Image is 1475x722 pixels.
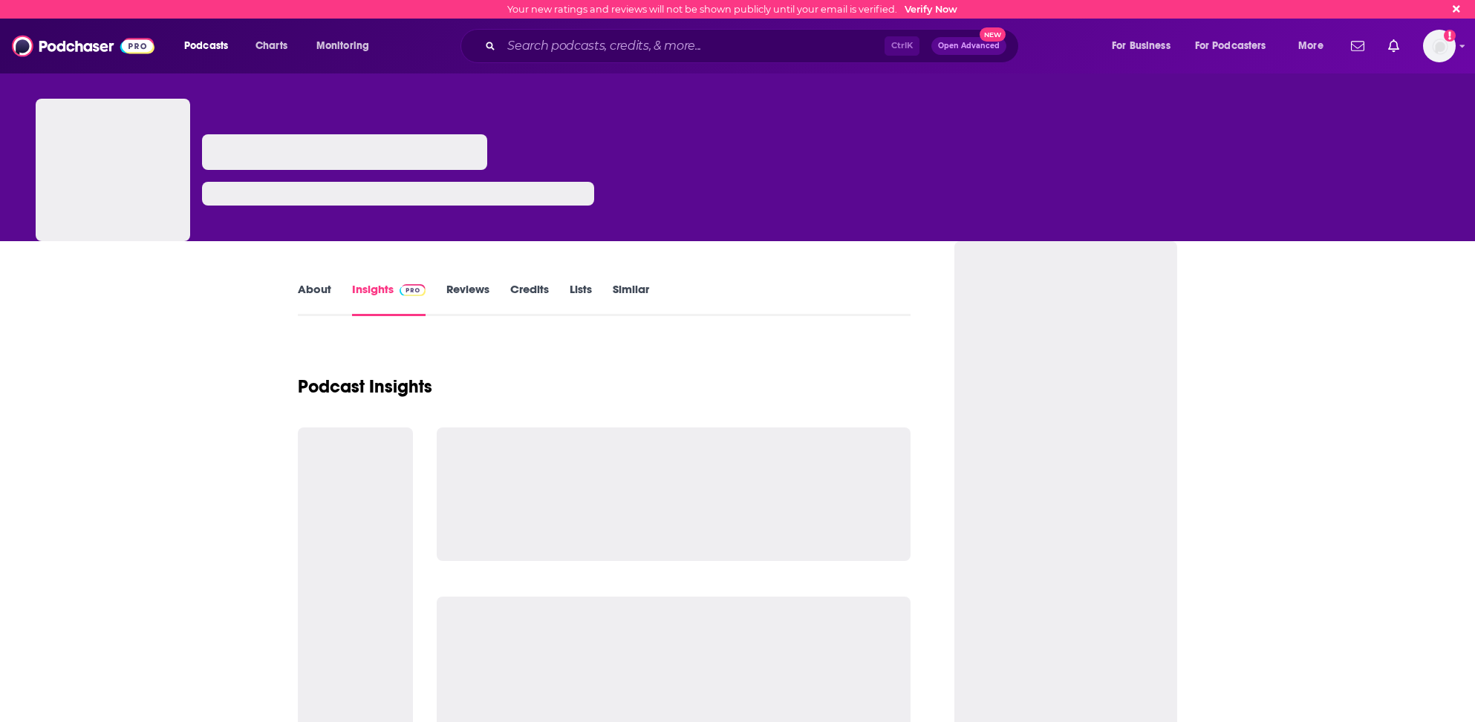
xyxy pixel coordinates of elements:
[980,27,1006,42] span: New
[1423,30,1456,62] span: Logged in as BretAita
[507,4,957,15] div: Your new ratings and reviews will not be shown publicly until your email is verified.
[1444,30,1456,42] svg: Email not verified
[246,34,296,58] a: Charts
[255,36,287,56] span: Charts
[570,282,592,316] a: Lists
[1382,33,1405,59] a: Show notifications dropdown
[475,29,1033,63] div: Search podcasts, credits, & more...
[1195,36,1266,56] span: For Podcasters
[316,36,369,56] span: Monitoring
[352,282,426,316] a: InsightsPodchaser Pro
[400,284,426,296] img: Podchaser Pro
[885,36,919,56] span: Ctrl K
[931,37,1006,55] button: Open AdvancedNew
[1345,33,1370,59] a: Show notifications dropdown
[510,282,549,316] a: Credits
[298,282,331,316] a: About
[1288,34,1342,58] button: open menu
[12,32,154,60] img: Podchaser - Follow, Share and Rate Podcasts
[306,34,388,58] button: open menu
[184,36,228,56] span: Podcasts
[905,4,957,15] a: Verify Now
[1423,30,1456,62] button: Show profile menu
[1112,36,1170,56] span: For Business
[613,282,649,316] a: Similar
[446,282,489,316] a: Reviews
[938,42,1000,50] span: Open Advanced
[501,34,885,58] input: Search podcasts, credits, & more...
[174,34,247,58] button: open menu
[1423,30,1456,62] img: User Profile
[1298,36,1323,56] span: More
[1185,34,1288,58] button: open menu
[1101,34,1189,58] button: open menu
[298,375,432,398] h1: Podcast Insights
